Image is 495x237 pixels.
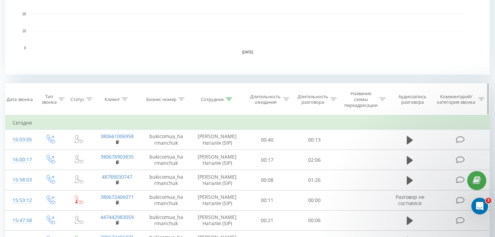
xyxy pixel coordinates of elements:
a: 380676903835 [100,153,134,160]
div: Дата звонка [7,96,33,102]
div: Тип звонка [42,94,57,105]
text: [DATE] [242,50,253,54]
td: 00:13 [291,130,338,150]
iframe: Intercom live chat [471,198,488,214]
td: 00:11 [244,190,291,210]
div: Название схемы переадресации [344,91,378,108]
div: 15:47:58 [13,214,29,227]
div: Сотрудник [201,96,224,102]
a: 447442983059 [100,214,134,220]
div: Комментарий/категория звонка [436,94,477,105]
div: Длительность ожидания [250,94,281,105]
td: 01:26 [291,170,338,190]
td: bukicomua_harmanchuk [141,130,191,150]
div: Бизнес номер [146,96,176,102]
td: bukicomua_harmanchuk [141,210,191,230]
td: Сегодня [6,116,490,130]
div: 16:00:17 [13,153,29,167]
td: [PERSON_NAME] Наталія (SIP) [191,130,244,150]
div: Статус [71,96,84,102]
td: 02:06 [291,150,338,170]
td: bukicomua_harmanchuk [141,150,191,170]
td: [PERSON_NAME] Наталія (SIP) [191,210,244,230]
td: [PERSON_NAME] Наталія (SIP) [191,150,244,170]
td: 00:06 [291,210,338,230]
a: 48789030747 [102,173,132,180]
a: 380661006958 [100,133,134,139]
a: 380672406071 [100,194,134,200]
td: 00:08 [244,170,291,190]
span: Разговор не состоялся [396,194,424,206]
div: 15:58:03 [13,173,29,187]
td: bukicomua_harmanchuk [141,190,191,210]
div: Аудиозапись разговора [394,94,431,105]
td: 00:40 [244,130,291,150]
td: 00:17 [244,150,291,170]
td: bukicomua_harmanchuk [141,170,191,190]
text: 10 [22,29,26,33]
div: 15:53:12 [13,194,29,207]
span: 3 [486,198,491,203]
td: 00:00 [291,190,338,210]
div: 16:03:05 [13,133,29,146]
div: Длительность разговора [297,94,329,105]
td: 00:21 [244,210,291,230]
text: 20 [22,12,26,16]
text: 0 [24,46,26,50]
td: [PERSON_NAME] Наталія (SIP) [191,190,244,210]
div: Клиент [105,96,120,102]
td: [PERSON_NAME] Наталія (SIP) [191,170,244,190]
